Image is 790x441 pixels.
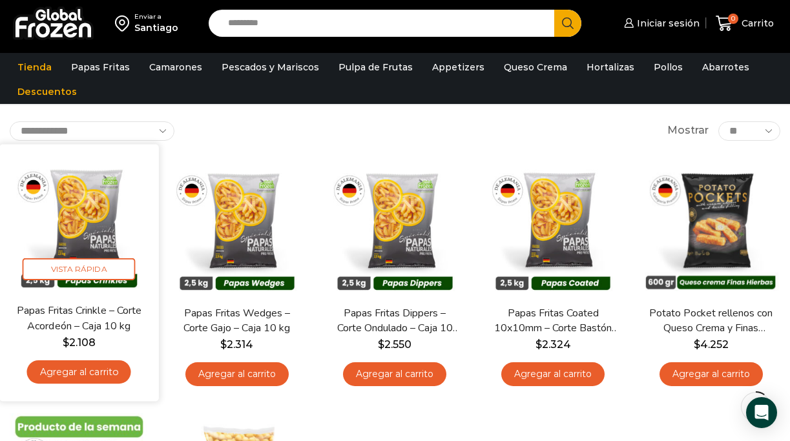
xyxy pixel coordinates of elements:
[63,336,96,348] bdi: 2.108
[712,8,777,39] a: 0 Carrito
[696,55,756,79] a: Abarrotes
[63,336,69,348] span: $
[649,306,773,336] a: Potato Pocket rellenos con Queso Crema y Finas Hierbas – Caja 8.4 kg
[694,338,729,351] bdi: 4.252
[728,14,738,24] span: 0
[634,17,700,30] span: Iniciar sesión
[134,12,178,21] div: Enviar a
[143,55,209,79] a: Camarones
[501,362,605,386] a: Agregar al carrito: “Papas Fritas Coated 10x10mm - Corte Bastón - Caja 10 kg”
[220,338,253,351] bdi: 2.314
[11,79,83,104] a: Descuentos
[185,362,289,386] a: Agregar al carrito: “Papas Fritas Wedges – Corte Gajo - Caja 10 kg”
[333,306,457,336] a: Papas Fritas Dippers – Corte Ondulado – Caja 10 kg
[491,306,616,336] a: Papas Fritas Coated 10x10mm – Corte Bastón – Caja 10 kg
[694,338,700,351] span: $
[426,55,491,79] a: Appetizers
[746,397,777,428] div: Open Intercom Messenger
[647,55,689,79] a: Pollos
[554,10,581,37] button: Search button
[65,55,136,79] a: Papas Fritas
[332,55,419,79] a: Pulpa de Frutas
[11,55,58,79] a: Tienda
[134,21,178,34] div: Santiago
[378,338,384,351] span: $
[16,303,141,334] a: Papas Fritas Crinkle – Corte Acordeón – Caja 10 kg
[378,338,411,351] bdi: 2.550
[580,55,641,79] a: Hortalizas
[115,12,134,34] img: address-field-icon.svg
[27,360,131,384] a: Agregar al carrito: “Papas Fritas Crinkle - Corte Acordeón - Caja 10 kg”
[535,338,571,351] bdi: 2.324
[621,10,700,36] a: Iniciar sesión
[660,362,763,386] a: Agregar al carrito: “Potato Pocket rellenos con Queso Crema y Finas Hierbas - Caja 8.4 kg”
[343,362,446,386] a: Agregar al carrito: “Papas Fritas Dippers - Corte Ondulado - Caja 10 kg”
[738,17,774,30] span: Carrito
[220,338,227,351] span: $
[174,306,299,336] a: Papas Fritas Wedges – Corte Gajo – Caja 10 kg
[215,55,326,79] a: Pescados y Mariscos
[667,123,709,138] span: Mostrar
[535,338,542,351] span: $
[497,55,574,79] a: Queso Crema
[10,121,174,141] select: Pedido de la tienda
[23,258,136,280] span: Vista Rápida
